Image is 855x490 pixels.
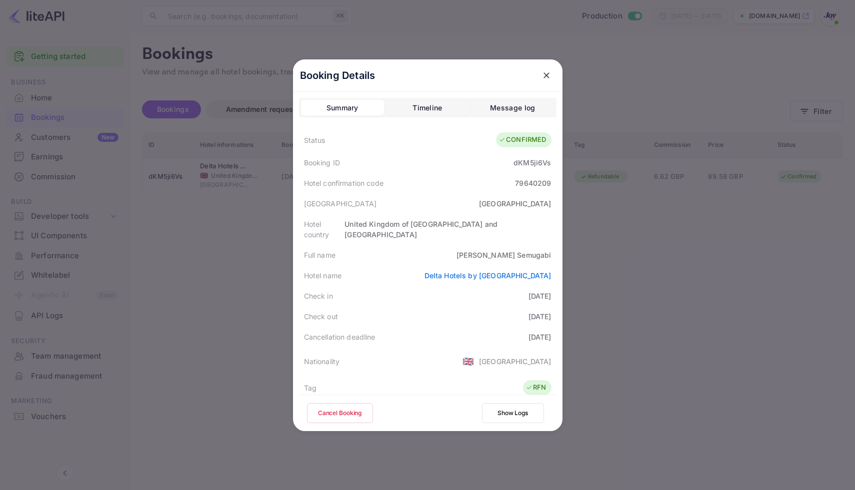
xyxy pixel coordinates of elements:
div: Hotel name [304,270,342,281]
span: United States [462,352,474,370]
div: 79640209 [515,178,551,188]
div: Booking ID [304,157,340,168]
button: close [537,66,555,84]
div: [DATE] [528,332,551,342]
div: [GEOGRAPHIC_DATA] [479,356,551,367]
div: Status [304,135,325,145]
div: CONFIRMED [498,135,546,145]
div: [GEOGRAPHIC_DATA] [479,198,551,209]
p: Booking Details [300,68,375,83]
div: RFN [525,383,546,393]
a: Delta Hotels by [GEOGRAPHIC_DATA] [424,271,551,280]
div: Hotel country [304,219,345,240]
div: [DATE] [528,291,551,301]
div: Check out [304,311,338,322]
button: Message log [471,100,554,116]
div: Full name [304,250,335,260]
div: Summary [326,102,358,114]
div: [GEOGRAPHIC_DATA] [304,198,377,209]
div: Tag [304,383,316,393]
div: United Kingdom of [GEOGRAPHIC_DATA] and [GEOGRAPHIC_DATA] [344,219,551,240]
div: Timeline [412,102,442,114]
button: Timeline [386,100,469,116]
button: Cancel Booking [307,403,373,423]
div: [DATE] [528,311,551,322]
div: dKM5ji6Vs [513,157,551,168]
div: Nationality [304,356,340,367]
button: Summary [301,100,384,116]
div: Hotel confirmation code [304,178,383,188]
div: Message log [490,102,535,114]
div: Cancellation deadline [304,332,375,342]
button: Show Logs [482,403,544,423]
div: Check in [304,291,333,301]
div: [PERSON_NAME] Semugabi [456,250,551,260]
